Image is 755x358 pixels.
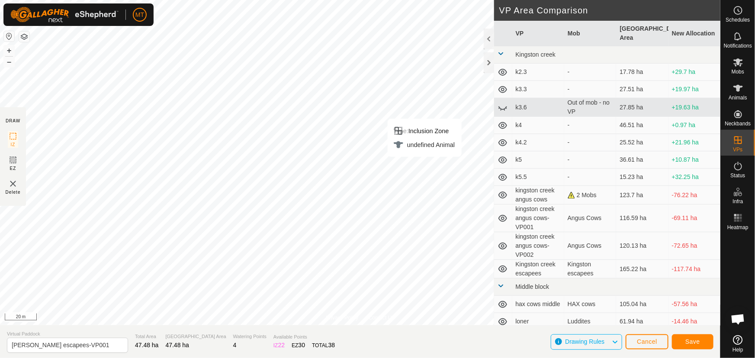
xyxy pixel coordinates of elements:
[616,21,668,46] th: [GEOGRAPHIC_DATA] Area
[616,98,668,117] td: 27.85 ha
[10,7,119,22] img: Gallagher Logo
[616,313,668,330] td: 61.94 ha
[725,121,751,126] span: Neckbands
[6,118,20,124] div: DRAW
[626,334,668,349] button: Cancel
[568,300,613,309] div: HAX cows
[668,205,720,232] td: -69.11 ha
[568,98,613,116] div: Out of mob - no VP
[685,338,700,345] span: Save
[672,334,713,349] button: Save
[19,32,29,42] button: Map Layers
[727,225,749,230] span: Heatmap
[10,165,16,172] span: EZ
[6,189,21,195] span: Delete
[729,95,747,100] span: Animals
[11,141,16,148] span: IZ
[733,347,743,352] span: Help
[516,51,556,58] span: Kingston creek
[568,67,613,77] div: -
[512,64,564,81] td: k2.3
[516,283,549,290] span: Middle block
[135,342,159,348] span: 47.48 ha
[568,121,613,130] div: -
[668,151,720,169] td: +10.87 ha
[369,314,394,322] a: Contact Us
[668,98,720,117] td: +19.63 ha
[616,169,668,186] td: 15.23 ha
[668,21,720,46] th: New Allocation
[4,31,14,42] button: Reset Map
[273,341,285,350] div: IZ
[616,117,668,134] td: 46.51 ha
[512,151,564,169] td: k5
[326,314,358,322] a: Privacy Policy
[733,147,742,152] span: VPs
[568,191,613,200] div: 2 Mobs
[4,45,14,56] button: +
[166,333,226,340] span: [GEOGRAPHIC_DATA] Area
[512,296,564,313] td: hax cows middle
[616,186,668,205] td: 123.7 ha
[568,317,613,326] div: Luddites
[668,232,720,260] td: -72.65 ha
[721,332,755,356] a: Help
[616,134,668,151] td: 25.52 ha
[568,85,613,94] div: -
[233,342,237,348] span: 4
[732,69,744,74] span: Mobs
[668,260,720,278] td: -117.74 ha
[292,341,305,350] div: EZ
[512,134,564,151] td: k4.2
[730,173,745,178] span: Status
[568,155,613,164] div: -
[512,186,564,205] td: kingston creek angus cows
[393,140,455,150] div: undefined Animal
[616,64,668,81] td: 17.78 ha
[668,186,720,205] td: -76.22 ha
[393,126,455,136] div: Inclusion Zone
[568,214,613,223] div: Angus Cows
[7,330,128,338] span: Virtual Paddock
[512,21,564,46] th: VP
[512,313,564,330] td: loner
[512,117,564,134] td: k4
[668,134,720,151] td: +21.96 ha
[135,10,144,19] span: MT
[512,260,564,278] td: Kingston creek escapees
[512,232,564,260] td: kingston creek angus cows-VP002
[512,205,564,232] td: kingston creek angus cows-VP001
[668,169,720,186] td: +32.25 ha
[668,313,720,330] td: -14.46 ha
[568,260,613,278] div: Kingston escapees
[616,81,668,98] td: 27.51 ha
[568,241,613,250] div: Angus Cows
[278,342,285,348] span: 22
[273,333,335,341] span: Available Points
[616,205,668,232] td: 116.59 ha
[135,333,159,340] span: Total Area
[499,5,721,16] h2: VP Area Comparison
[616,232,668,260] td: 120.13 ha
[328,342,335,348] span: 38
[565,338,604,345] span: Drawing Rules
[4,57,14,67] button: –
[668,64,720,81] td: +29.7 ha
[668,296,720,313] td: -57.56 ha
[725,306,751,332] div: Open chat
[616,151,668,169] td: 36.61 ha
[312,341,335,350] div: TOTAL
[8,179,18,189] img: VP
[166,342,190,348] span: 47.48 ha
[733,199,743,204] span: Infra
[616,296,668,313] td: 105.04 ha
[512,81,564,98] td: k3.3
[233,333,267,340] span: Watering Points
[512,98,564,117] td: k3.6
[299,342,305,348] span: 30
[668,81,720,98] td: +19.97 ha
[564,21,616,46] th: Mob
[637,338,657,345] span: Cancel
[512,169,564,186] td: k5.5
[616,260,668,278] td: 165.22 ha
